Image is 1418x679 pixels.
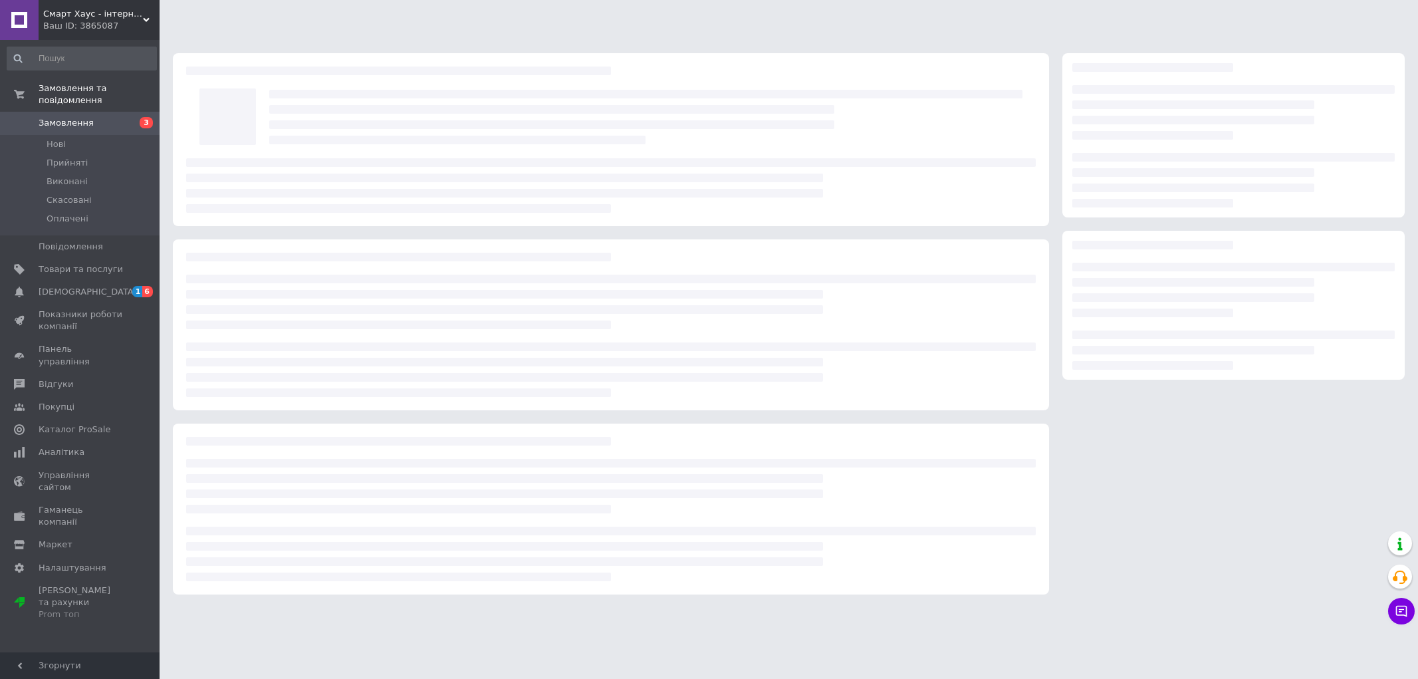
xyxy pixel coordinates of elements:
[39,539,72,551] span: Маркет
[39,470,123,493] span: Управління сайтом
[43,20,160,32] div: Ваш ID: 3865087
[140,117,153,128] span: 3
[39,286,137,298] span: [DEMOGRAPHIC_DATA]
[39,309,123,333] span: Показники роботи компанії
[39,609,123,620] div: Prom топ
[47,176,88,188] span: Виконані
[39,424,110,436] span: Каталог ProSale
[39,263,123,275] span: Товари та послуги
[47,194,92,206] span: Скасовані
[39,241,103,253] span: Повідомлення
[43,8,143,20] span: Смарт Хаус - інтернет магазин електроніки
[47,157,88,169] span: Прийняті
[39,401,74,413] span: Покупці
[132,286,143,297] span: 1
[39,82,160,106] span: Замовлення та повідомлення
[142,286,153,297] span: 6
[39,343,123,367] span: Панель управління
[39,504,123,528] span: Гаманець компанії
[39,117,94,129] span: Замовлення
[39,585,123,621] span: [PERSON_NAME] та рахунки
[47,213,88,225] span: Оплачені
[1388,598,1415,624] button: Чат з покупцем
[39,378,73,390] span: Відгуки
[39,562,106,574] span: Налаштування
[7,47,157,70] input: Пошук
[47,138,66,150] span: Нові
[39,446,84,458] span: Аналітика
